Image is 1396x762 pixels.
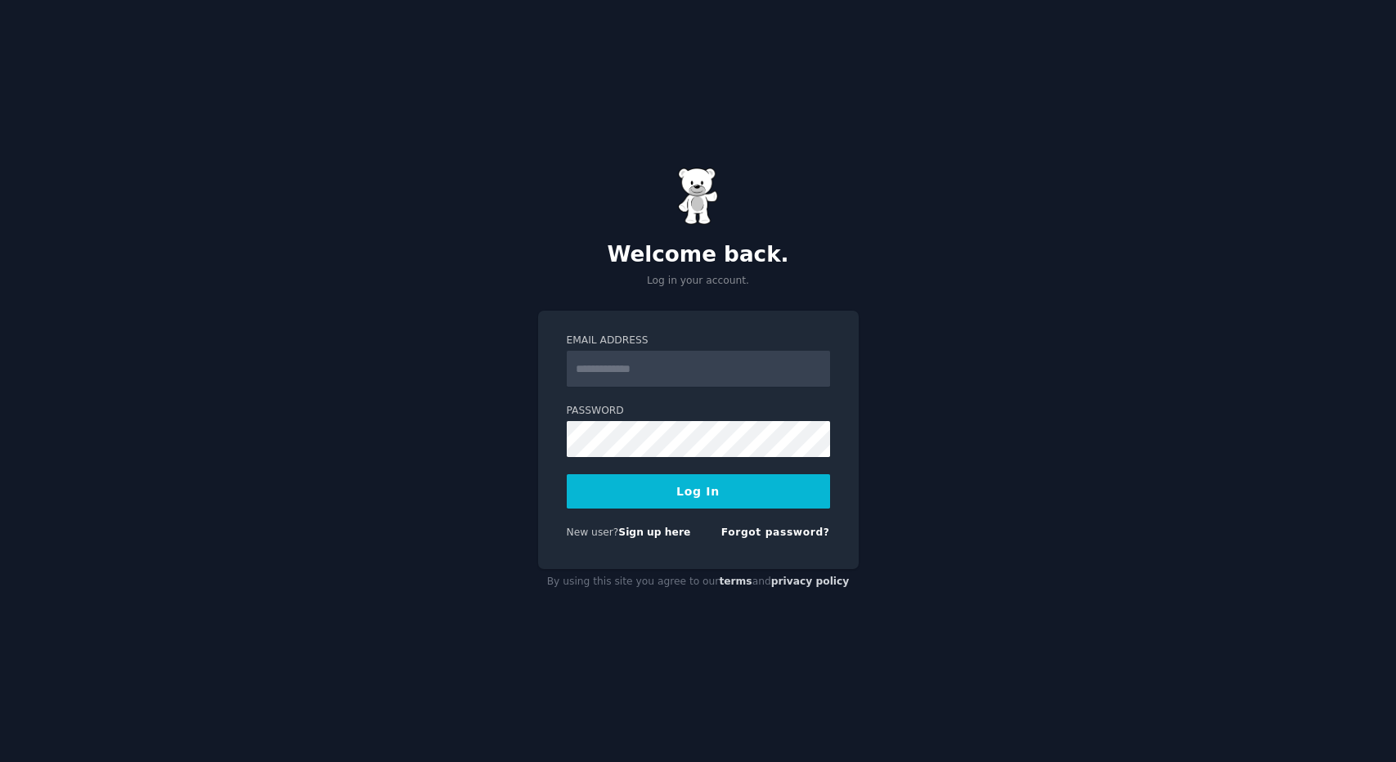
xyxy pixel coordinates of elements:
label: Email Address [567,334,830,348]
a: privacy policy [771,576,850,587]
div: By using this site you agree to our and [538,569,859,595]
p: Log in your account. [538,274,859,289]
label: Password [567,404,830,419]
h2: Welcome back. [538,242,859,268]
a: terms [719,576,752,587]
span: New user? [567,527,619,538]
a: Sign up here [618,527,690,538]
img: Gummy Bear [678,168,719,225]
button: Log In [567,474,830,509]
a: Forgot password? [721,527,830,538]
